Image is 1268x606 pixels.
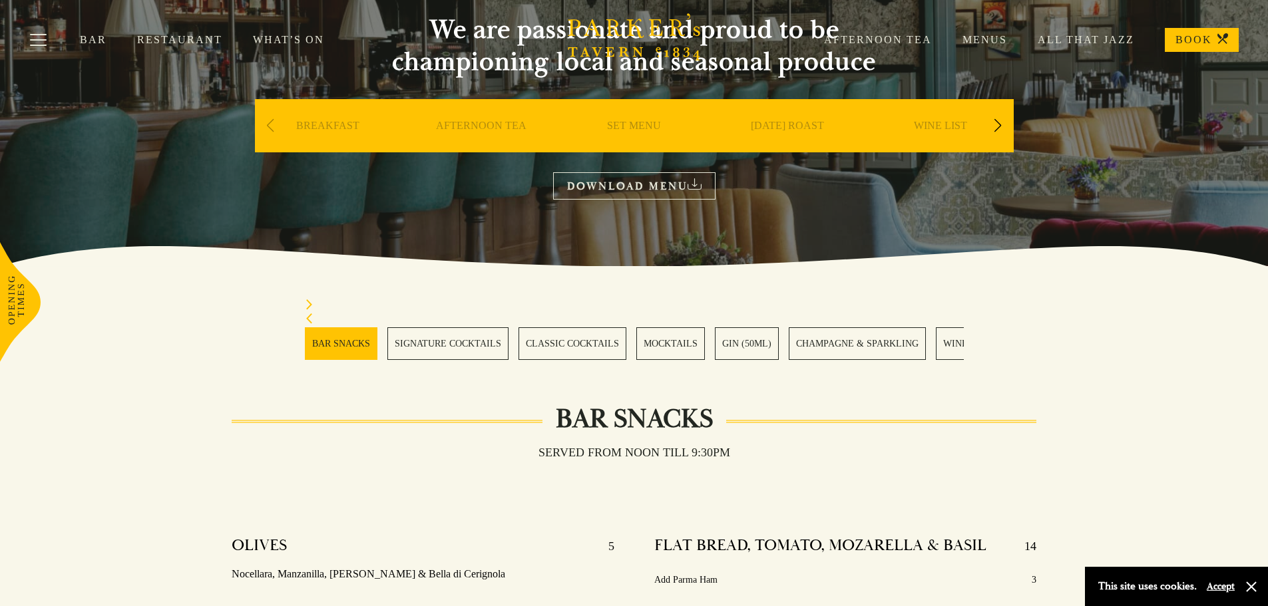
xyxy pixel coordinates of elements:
a: 2 / 28 [387,327,509,360]
p: 14 [1011,535,1036,557]
a: [DATE] ROAST [751,119,824,172]
div: 2 / 9 [408,99,554,192]
div: 5 / 9 [867,99,1014,192]
a: SET MENU [607,119,661,172]
a: 1 / 28 [305,327,377,360]
div: Previous slide [305,313,964,327]
p: This site uses cookies. [1098,577,1197,596]
div: 4 / 9 [714,99,861,192]
p: 5 [595,535,614,557]
button: Accept [1207,580,1235,593]
p: Add Parma Ham [654,571,718,588]
a: 3 / 28 [519,327,626,360]
h4: OLIVES [232,535,287,557]
a: DOWNLOAD MENU [553,172,716,200]
a: BREAKFAST [296,119,359,172]
a: 5 / 28 [715,327,779,360]
div: Next slide [989,111,1007,140]
div: Previous slide [262,111,280,140]
button: Close and accept [1245,580,1258,593]
a: AFTERNOON TEA [436,119,527,172]
div: 1 / 9 [255,99,401,192]
a: 7 / 28 [936,327,980,360]
p: 3 [1032,571,1036,588]
h3: Served from noon till 9:30pm [525,445,743,460]
p: Nocellara, Manzanilla, [PERSON_NAME] & Bella di Cerignola [232,565,614,584]
h2: Bar Snacks [542,403,726,435]
a: 6 / 28 [789,327,926,360]
a: WINE LIST [914,119,967,172]
a: 4 / 28 [636,327,705,360]
div: 3 / 9 [561,99,708,192]
div: Next slide [305,299,964,313]
h4: FLAT BREAD, TOMATO, MOZARELLA & BASIL [654,535,986,557]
